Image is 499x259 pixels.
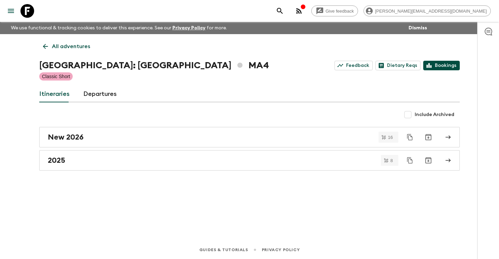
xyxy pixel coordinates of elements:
[39,150,460,171] a: 2025
[404,131,416,143] button: Duplicate
[322,9,358,14] span: Give feedback
[48,133,84,142] h2: New 2026
[363,5,491,16] div: [PERSON_NAME][EMAIL_ADDRESS][DOMAIN_NAME]
[42,73,70,80] p: Classic Short
[384,135,397,140] span: 16
[39,127,460,147] a: New 2026
[386,158,397,163] span: 8
[52,42,90,51] p: All adventures
[172,26,205,30] a: Privacy Policy
[199,246,248,254] a: Guides & Tutorials
[83,86,117,102] a: Departures
[39,86,70,102] a: Itineraries
[423,61,460,70] a: Bookings
[404,154,416,167] button: Duplicate
[4,4,18,18] button: menu
[422,130,435,144] button: Archive
[273,4,287,18] button: search adventures
[415,111,454,118] span: Include Archived
[371,9,490,14] span: [PERSON_NAME][EMAIL_ADDRESS][DOMAIN_NAME]
[48,156,65,165] h2: 2025
[375,61,420,70] a: Dietary Reqs
[407,23,429,33] button: Dismiss
[8,22,230,34] p: We use functional & tracking cookies to deliver this experience. See our for more.
[422,154,435,167] button: Archive
[39,59,269,72] h1: [GEOGRAPHIC_DATA]: [GEOGRAPHIC_DATA] MA4
[262,246,300,254] a: Privacy Policy
[39,40,94,53] a: All adventures
[334,61,373,70] a: Feedback
[311,5,358,16] a: Give feedback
